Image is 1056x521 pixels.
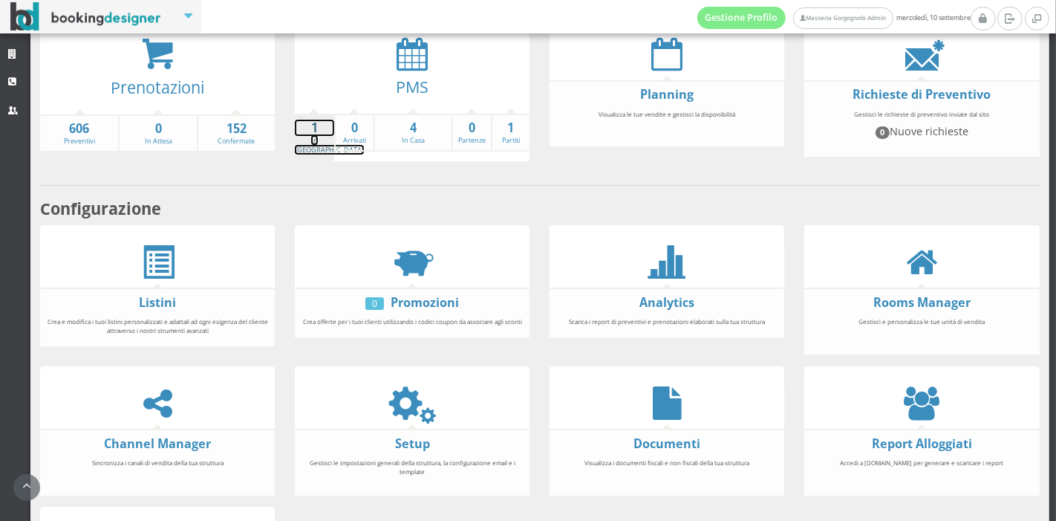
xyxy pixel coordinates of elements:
[10,2,161,31] img: BookingDesigner.com
[120,120,196,137] strong: 0
[550,452,784,491] div: Visualizza i documenti fiscali e non fiscali della tua struttura
[198,120,275,146] a: 152Confermate
[336,120,374,137] strong: 0
[804,452,1039,491] div: Accedi a [DOMAIN_NAME] per generare e scaricare i report
[40,120,118,137] strong: 606
[375,120,452,146] a: 4In Casa
[639,294,694,311] a: Analytics
[872,436,972,452] a: Report Alloggiati
[365,297,384,310] div: 0
[139,294,176,311] a: Listini
[550,311,784,333] div: Scarica i report di preventivi e prenotazioni elaborati sulla tua struttura
[198,120,275,137] strong: 152
[804,311,1039,350] div: Gestisci e personalizza le tue unità di vendita
[633,436,700,452] a: Documenti
[853,86,991,103] a: Richieste di Preventivo
[492,120,530,146] a: 1Partiti
[295,311,529,333] div: Crea offerte per i tuoi clienti utilizzando i codici coupon da associare agli sconti
[697,7,971,29] span: mercoledì, 10 settembre
[391,294,459,311] a: Promozioni
[40,120,118,146] a: 606Preventivi
[336,120,374,146] a: 0Arrivati
[295,452,529,491] div: Gestisci le impostazioni generali della struttura, la configurazione email e i template
[793,7,893,29] a: Masseria Gorgognolo Admin
[295,120,364,155] a: 1In [GEOGRAPHIC_DATA]
[120,120,196,146] a: 0In Attesa
[40,198,161,219] b: Configurazione
[453,120,491,146] a: 0Partenze
[876,126,890,138] span: 0
[804,103,1039,152] div: Gestisci le richieste di preventivo inviate dal sito
[811,125,1032,138] h4: Nuove richieste
[295,120,334,137] strong: 1
[40,311,275,341] div: Crea e modifica i tuoi listini personalizzati e adattali ad ogni esigenza del cliente attraverso ...
[375,120,452,137] strong: 4
[492,120,530,137] strong: 1
[395,436,430,452] a: Setup
[104,436,211,452] a: Channel Manager
[640,86,694,103] a: Planning
[697,7,786,29] a: Gestione Profilo
[453,120,491,137] strong: 0
[396,76,428,97] a: PMS
[40,452,275,491] div: Sincronizza i canali di vendita della tua struttura
[873,294,971,311] a: Rooms Manager
[111,77,204,98] a: Prenotazioni
[550,103,784,143] div: Visualizza le tue vendite e gestisci la disponibilità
